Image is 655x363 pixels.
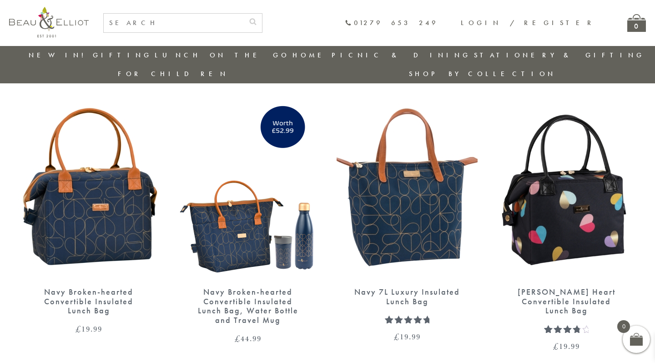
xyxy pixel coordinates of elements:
a: Lunch On The Go [155,51,289,60]
bdi: 19.99 [76,323,102,334]
input: SEARCH [104,14,244,32]
a: Picnic & Dining [332,51,471,60]
img: Navy Broken-hearted Convertible Lunch Bag, Water Bottle and Travel Mug [177,96,318,278]
a: Navy Broken-hearted Convertible Insulated Lunch Bag Navy Broken-hearted Convertible Insulated Lun... [18,96,159,333]
bdi: 44.99 [235,333,262,344]
a: 0 [627,14,646,32]
a: Navy Broken-hearted Convertible Lunch Bag, Water Bottle and Travel Mug Navy Broken-hearted Conver... [177,96,318,343]
a: Shop by collection [409,69,556,78]
a: Emily convertible lunch bag [PERSON_NAME] Heart Convertible Insulated Lunch Bag Rated 4.00 out of... [496,96,637,350]
img: logo [9,7,89,37]
div: Rated 4.00 out of 5 [544,325,588,333]
img: Navy Broken-hearted Convertible Insulated Lunch Bag [18,96,159,278]
span: 0 [617,320,630,333]
span: 1 [544,325,549,345]
span: £ [235,333,241,344]
bdi: 19.99 [394,331,421,342]
div: Navy Broken-hearted Convertible Insulated Lunch Bag [34,287,143,316]
bdi: 19.99 [553,341,580,352]
a: Home [292,51,329,60]
img: Navy 7L Luxury Insulated Lunch Bag [337,96,478,278]
div: [PERSON_NAME] Heart Convertible Insulated Lunch Bag [512,287,621,316]
a: 01279 653 249 [345,19,438,27]
a: For Children [118,69,228,78]
div: Navy Broken-hearted Convertible Insulated Lunch Bag, Water Bottle and Travel Mug [193,287,302,325]
a: Navy 7L Luxury Insulated Lunch Bag Navy 7L Luxury Insulated Lunch Bag Rated 5.00 out of 5 £19.99 [337,96,478,341]
div: Rated 5.00 out of 5 [385,315,429,323]
div: Navy 7L Luxury Insulated Lunch Bag [353,287,462,306]
img: Emily convertible lunch bag [496,96,637,278]
span: £ [394,331,400,342]
span: £ [76,323,81,334]
span: 1 [385,315,390,336]
a: Login / Register [461,18,595,27]
a: New in! [29,51,90,60]
a: Gifting [93,51,152,60]
a: Stationery & Gifting [474,51,645,60]
span: £ [553,341,559,352]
